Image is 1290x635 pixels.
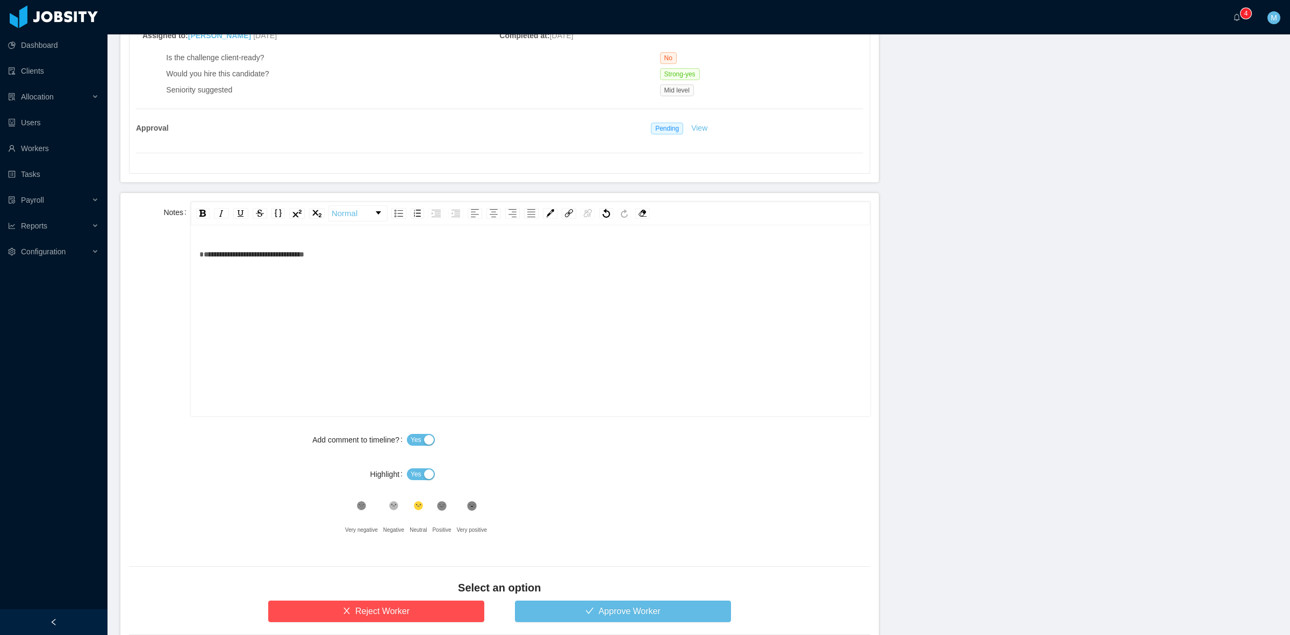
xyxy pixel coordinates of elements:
[550,31,574,40] span: [DATE]
[8,93,16,101] i: icon: solution
[8,60,99,82] a: icon: auditClients
[599,208,613,219] div: Undo
[618,208,631,219] div: Redo
[268,601,484,622] button: icon: closeReject Worker
[191,202,870,225] div: rdw-toolbar
[560,205,597,222] div: rdw-link-control
[21,222,47,230] span: Reports
[580,208,595,219] div: Unlink
[660,68,700,80] span: Strong-yes
[199,244,862,432] div: rdw-editor
[8,112,99,133] a: icon: robotUsers
[329,206,387,221] a: Block Type
[651,123,683,134] span: Pending
[370,470,407,479] label: Highlight
[448,208,463,219] div: Outdent
[214,208,229,219] div: Italic
[428,208,444,219] div: Indent
[166,68,660,80] div: Would you hire this candidate?
[327,205,389,222] div: rdw-block-control
[468,208,482,219] div: Left
[8,248,16,255] i: icon: setting
[635,208,650,219] div: Remove
[312,436,407,444] label: Add comment to timeline?
[253,31,277,40] span: [DATE]
[432,519,451,541] div: Positive
[289,208,305,219] div: Superscript
[597,205,633,222] div: rdw-history-control
[456,519,487,541] div: Very positive
[233,208,248,219] div: Underline
[188,31,251,40] a: [PERSON_NAME]
[1241,8,1251,19] sup: 4
[411,434,421,445] span: Yes
[391,208,406,219] div: Unordered
[309,208,325,219] div: Subscript
[166,52,660,63] div: Is the challenge client-ready?
[499,31,549,40] strong: Completed at:
[411,208,424,219] div: Ordered
[465,205,541,222] div: rdw-textalign-control
[486,208,501,219] div: Center
[142,31,253,40] strong: Assigned to:
[129,580,870,595] h4: Select an option
[345,519,378,541] div: Very negative
[8,163,99,185] a: icon: profileTasks
[505,208,520,219] div: Right
[515,601,731,622] button: icon: checkApprove Worker
[328,205,388,222] div: rdw-dropdown
[8,138,99,159] a: icon: userWorkers
[8,196,16,204] i: icon: file-protect
[389,205,465,222] div: rdw-list-control
[271,208,285,219] div: Monospace
[163,208,190,217] label: Notes
[1271,11,1277,24] span: M
[21,92,54,101] span: Allocation
[136,124,169,132] strong: Approval
[1233,13,1241,21] i: icon: bell
[660,84,694,96] span: Mid level
[411,469,421,480] span: Yes
[410,519,427,541] div: Neutral
[253,208,267,219] div: Strikethrough
[633,205,652,222] div: rdw-remove-control
[166,84,660,96] div: Seniority suggested
[8,222,16,230] i: icon: line-chart
[524,208,539,219] div: Justify
[8,34,99,56] a: icon: pie-chartDashboard
[21,196,44,204] span: Payroll
[21,247,66,256] span: Configuration
[541,205,560,222] div: rdw-color-picker
[194,205,327,222] div: rdw-inline-control
[660,52,677,64] span: No
[196,208,210,219] div: Bold
[383,519,404,541] div: Negative
[562,208,576,219] div: Link
[687,124,711,132] a: View
[191,202,870,416] div: rdw-wrapper
[332,203,357,224] span: Normal
[1244,8,1248,19] p: 4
